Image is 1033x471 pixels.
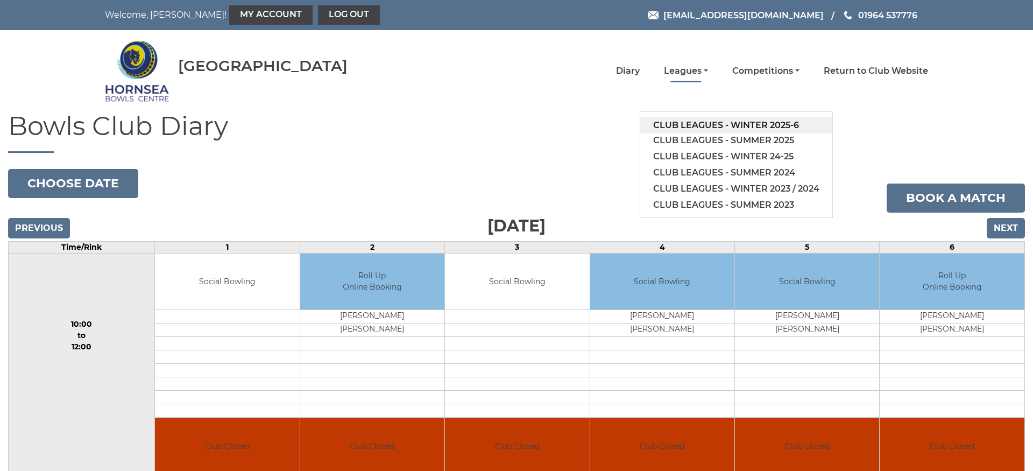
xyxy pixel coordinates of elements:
td: [PERSON_NAME] [590,310,734,324]
a: Return to Club Website [824,65,928,77]
td: Roll Up Online Booking [880,254,1024,310]
img: Hornsea Bowls Centre [105,33,169,109]
a: Phone us 01964 537776 [843,9,917,22]
span: 01964 537776 [858,10,917,20]
div: [GEOGRAPHIC_DATA] [178,58,348,74]
a: Club leagues - Summer 2024 [640,165,832,181]
a: My Account [229,5,313,25]
a: Competitions [732,65,799,77]
td: 3 [445,241,590,253]
nav: Welcome, [PERSON_NAME]! [105,5,438,25]
a: Club leagues - Summer 2023 [640,197,832,213]
td: 2 [300,241,444,253]
a: Book a match [887,184,1025,213]
td: Social Bowling [155,254,299,310]
td: 5 [734,241,879,253]
ul: Leagues [640,111,833,218]
td: 1 [155,241,300,253]
button: Choose date [8,169,138,198]
td: Social Bowling [735,254,879,310]
td: [PERSON_NAME] [590,324,734,337]
span: [EMAIL_ADDRESS][DOMAIN_NAME] [663,10,824,20]
input: Previous [8,218,70,238]
td: [PERSON_NAME] [880,310,1024,324]
img: Phone us [844,11,852,19]
a: Club leagues - Winter 2023 / 2024 [640,181,832,197]
img: Email [648,11,659,19]
input: Next [987,218,1025,238]
a: Club leagues - Winter 24-25 [640,149,832,165]
td: Social Bowling [445,254,589,310]
td: [PERSON_NAME] [880,324,1024,337]
a: Diary [616,65,640,77]
td: 6 [880,241,1025,253]
td: 4 [590,241,734,253]
td: Time/Rink [9,241,155,253]
h1: Bowls Club Diary [8,112,1025,153]
td: 10:00 to 12:00 [9,253,155,418]
td: [PERSON_NAME] [735,310,879,324]
td: [PERSON_NAME] [300,324,444,337]
td: [PERSON_NAME] [300,310,444,324]
td: Social Bowling [590,254,734,310]
a: Club leagues - Summer 2025 [640,132,832,149]
a: Club leagues - Winter 2025-6 [640,117,832,133]
a: Log out [318,5,380,25]
a: Email [EMAIL_ADDRESS][DOMAIN_NAME] [648,9,824,22]
td: [PERSON_NAME] [735,324,879,337]
a: Leagues [664,65,708,77]
td: Roll Up Online Booking [300,254,444,310]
